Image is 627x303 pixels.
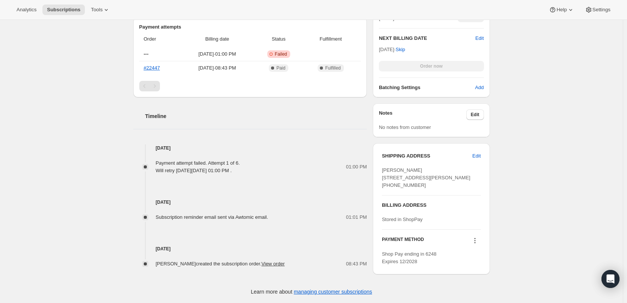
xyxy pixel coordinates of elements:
span: Edit [472,152,481,160]
button: Tools [86,5,115,15]
div: Payment attempt failed. Attempt 1 of 6. Will retry [DATE][DATE] 01:00 PM . [156,159,240,174]
span: 01:01 PM [346,214,367,221]
span: --- [144,51,149,57]
h3: PAYMENT METHOD [382,236,424,247]
button: Edit [466,109,484,120]
span: Settings [592,7,610,13]
span: [PERSON_NAME] [STREET_ADDRESS][PERSON_NAME] [PHONE_NUMBER] [382,167,470,188]
button: Settings [580,5,615,15]
span: [DATE] · 08:43 PM [182,64,252,72]
span: [DATE] · [379,47,405,52]
span: Fulfilled [325,65,341,71]
span: Edit [471,112,479,118]
button: Help [544,5,579,15]
button: Subscriptions [42,5,85,15]
h6: Batching Settings [379,84,475,91]
button: Add [470,82,488,94]
a: managing customer subscriptions [294,289,372,295]
span: Help [556,7,567,13]
span: Subscription reminder email sent via Awtomic email. [156,214,268,220]
h2: Payment attempts [139,23,361,31]
h3: SHIPPING ADDRESS [382,152,472,160]
span: Fulfillment [305,35,357,43]
h4: [DATE] [133,144,367,152]
h2: NEXT BILLING DATE [379,35,475,42]
button: Edit [475,35,484,42]
a: #22447 [144,65,160,71]
span: Tools [91,7,102,13]
span: 08:43 PM [346,260,367,268]
h3: Notes [379,109,466,120]
span: Billing date [182,35,252,43]
span: Stored in ShopPay [382,217,422,222]
button: Skip [391,44,410,56]
span: Shop Pay ending in 6248 Expires 12/2028 [382,251,436,264]
span: Subscriptions [47,7,80,13]
span: 01:00 PM [346,163,367,171]
span: Paid [276,65,285,71]
p: Learn more about [251,288,372,295]
span: Analytics [17,7,36,13]
span: No notes from customer [379,124,431,130]
span: Add [475,84,484,91]
div: Open Intercom Messenger [601,270,619,288]
button: Edit [468,150,485,162]
span: [PERSON_NAME] created the subscription order. [156,261,285,267]
h4: [DATE] [133,198,367,206]
nav: Pagination [139,81,361,91]
span: Failed [275,51,287,57]
span: Status [257,35,301,43]
h2: Timeline [145,112,367,120]
a: View order [261,261,285,267]
th: Order [139,31,180,47]
h4: [DATE] [133,245,367,253]
span: [DATE] · 01:00 PM [182,50,252,58]
button: Analytics [12,5,41,15]
h3: BILLING ADDRESS [382,201,481,209]
span: Skip [396,46,405,53]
